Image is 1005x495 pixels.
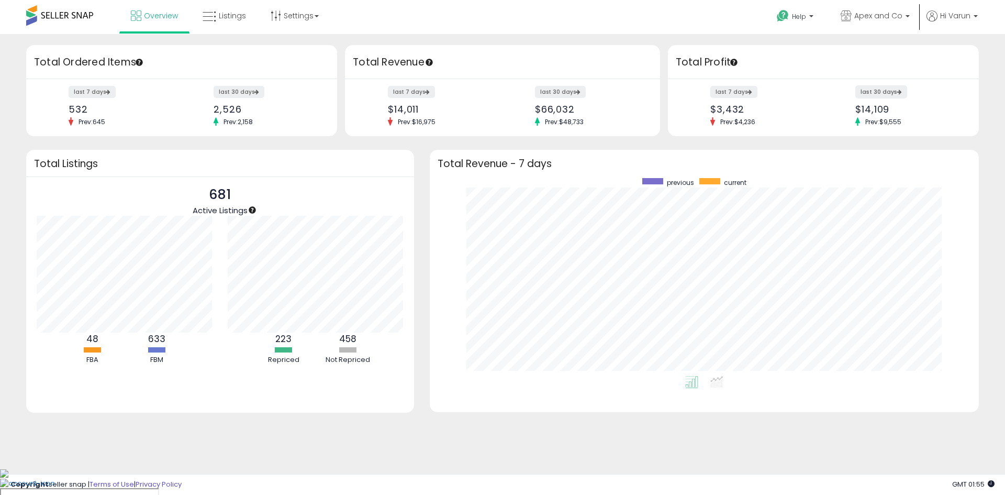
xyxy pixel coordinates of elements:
[535,86,586,98] label: last 30 days
[855,104,961,115] div: $14,109
[214,86,264,98] label: last 30 days
[388,104,495,115] div: $14,011
[73,117,110,126] span: Prev: 645
[667,178,694,187] span: previous
[926,10,978,34] a: Hi Varun
[535,104,642,115] div: $66,032
[69,86,116,98] label: last 7 days
[86,333,98,345] b: 48
[219,10,246,21] span: Listings
[353,55,652,70] h3: Total Revenue
[710,86,757,98] label: last 7 days
[248,205,257,215] div: Tooltip anchor
[388,86,435,98] label: last 7 days
[715,117,761,126] span: Prev: $4,236
[214,104,319,115] div: 2,526
[768,2,824,34] a: Help
[339,333,356,345] b: 458
[148,333,165,345] b: 633
[193,185,248,205] p: 681
[393,117,441,126] span: Prev: $16,975
[34,160,406,168] h3: Total Listings
[144,10,178,21] span: Overview
[776,9,789,23] i: Get Help
[438,160,971,168] h3: Total Revenue - 7 days
[252,355,315,365] div: Repriced
[218,117,258,126] span: Prev: 2,158
[540,117,589,126] span: Prev: $48,733
[710,104,816,115] div: $3,432
[317,355,379,365] div: Not Repriced
[729,58,739,67] div: Tooltip anchor
[135,58,144,67] div: Tooltip anchor
[34,55,329,70] h3: Total Ordered Items
[676,55,971,70] h3: Total Profit
[69,104,174,115] div: 532
[860,117,907,126] span: Prev: $9,555
[193,205,248,216] span: Active Listings
[275,333,292,345] b: 223
[724,178,746,187] span: current
[854,10,902,21] span: Apex and Co
[125,355,188,365] div: FBM
[425,58,434,67] div: Tooltip anchor
[792,12,806,21] span: Help
[61,355,124,365] div: FBA
[855,85,907,98] label: last 30 days
[940,10,970,21] span: Hi Varun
